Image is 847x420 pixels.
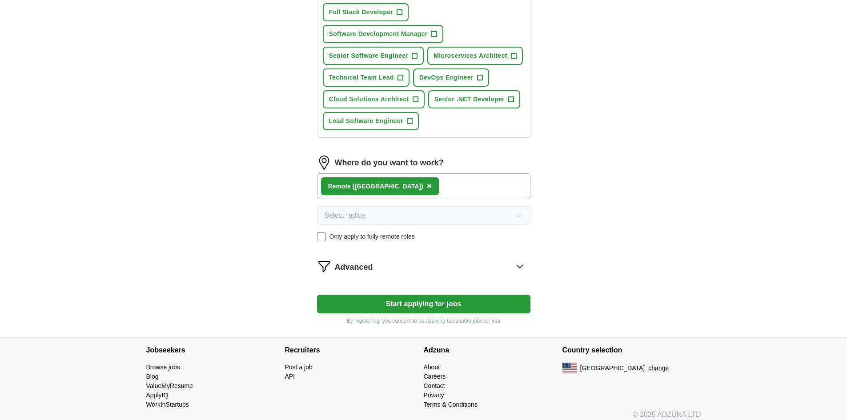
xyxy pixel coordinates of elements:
button: change [648,364,669,373]
span: Microservices Architect [434,51,507,60]
h4: Country selection [562,338,701,363]
span: Software Development Manager [329,29,428,39]
button: × [427,180,432,193]
button: Select radius [317,206,530,225]
input: Only apply to fully remote roles [317,232,326,241]
a: Privacy [424,392,444,399]
button: Cloud Solutions Architect [323,90,425,108]
a: Browse jobs [146,364,180,371]
span: Technical Team Lead [329,73,394,82]
span: Senior .NET Developer [434,95,505,104]
span: [GEOGRAPHIC_DATA] [580,364,645,373]
a: API [285,373,295,380]
button: Microservices Architect [427,47,523,65]
span: Lead Software Engineer [329,116,403,126]
img: US flag [562,363,577,373]
button: Technical Team Lead [323,68,409,87]
a: About [424,364,440,371]
span: Select radius [325,210,366,221]
a: Contact [424,382,445,389]
span: Advanced [335,261,373,273]
a: Post a job [285,364,313,371]
button: DevOps Engineer [413,68,489,87]
div: Remote ([GEOGRAPHIC_DATA]) [328,182,423,191]
span: Only apply to fully remote roles [329,232,415,241]
label: Where do you want to work? [335,157,444,169]
button: Full Stack Developer [323,3,409,21]
a: WorkInStartups [146,401,189,408]
button: Senior .NET Developer [428,90,520,108]
span: DevOps Engineer [419,73,474,82]
button: Software Development Manager [323,25,443,43]
a: ValueMyResume [146,382,193,389]
button: Start applying for jobs [317,295,530,313]
button: Lead Software Engineer [323,112,419,130]
span: Cloud Solutions Architect [329,95,409,104]
a: Careers [424,373,446,380]
span: Senior Software Engineer [329,51,409,60]
img: filter [317,259,331,273]
span: × [427,181,432,191]
img: location.png [317,156,331,170]
p: By registering, you consent to us applying to suitable jobs for you [317,317,530,325]
a: ApplyIQ [146,392,169,399]
span: Full Stack Developer [329,8,393,17]
button: Senior Software Engineer [323,47,424,65]
a: Blog [146,373,159,380]
a: Terms & Conditions [424,401,478,408]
